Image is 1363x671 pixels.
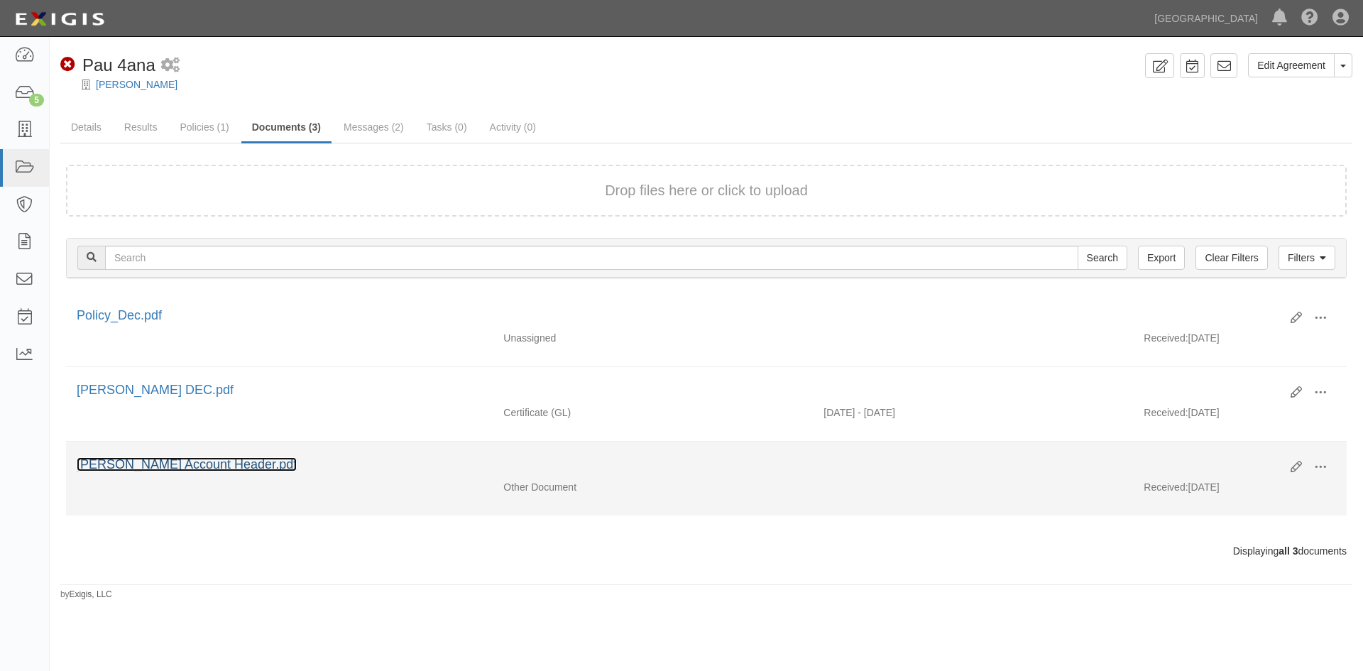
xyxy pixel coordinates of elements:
a: Messages (2) [333,113,415,141]
img: logo-5460c22ac91f19d4615b14bd174203de0afe785f0fc80cf4dbbc73dc1793850b.png [11,6,109,32]
i: Non-Compliant [60,58,75,72]
div: Effective 09/19/2025 - Expiration 09/19/2026 [813,405,1133,420]
p: Received: [1144,331,1188,345]
a: Details [60,113,112,141]
a: [PERSON_NAME] DEC.pdf [77,383,234,397]
i: Help Center - Complianz [1301,10,1318,27]
input: Search [1078,246,1127,270]
a: [PERSON_NAME] [96,79,177,90]
a: Results [114,113,168,141]
i: 2 scheduled workflows [161,58,180,73]
p: Received: [1144,405,1188,420]
a: Edit Agreement [1248,53,1335,77]
a: [PERSON_NAME] Account Header.pdf [77,457,297,471]
div: Pau 4ana [60,53,155,77]
a: Policy_Dec.pdf [77,308,162,322]
div: Other Document [493,480,813,494]
div: [DATE] [1133,331,1347,352]
a: Exigis, LLC [70,589,112,599]
input: Search [105,246,1078,270]
a: Activity (0) [479,113,547,141]
div: [DATE] [1133,480,1347,501]
a: Documents (3) [241,113,332,143]
span: Pau 4ana [82,55,155,75]
small: by [60,589,112,601]
a: Clear Filters [1195,246,1267,270]
div: 5 [29,94,44,107]
a: Filters [1279,246,1335,270]
div: Suresh Rangarajan Account Header.pdf [77,456,1280,474]
div: Displaying documents [55,544,1357,558]
p: Received: [1144,480,1188,494]
a: Tasks (0) [416,113,478,141]
a: Export [1138,246,1185,270]
div: Unassigned [493,331,813,345]
b: all 3 [1279,545,1298,557]
a: [GEOGRAPHIC_DATA] [1147,4,1265,33]
div: General Liability [493,405,813,420]
button: Drop files here or click to upload [605,180,808,201]
div: Policy_Dec.pdf [77,307,1280,325]
div: [DATE] [1133,405,1347,427]
a: Policies (1) [169,113,239,141]
div: Suresh Rangarajan DEC.pdf [77,381,1280,400]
